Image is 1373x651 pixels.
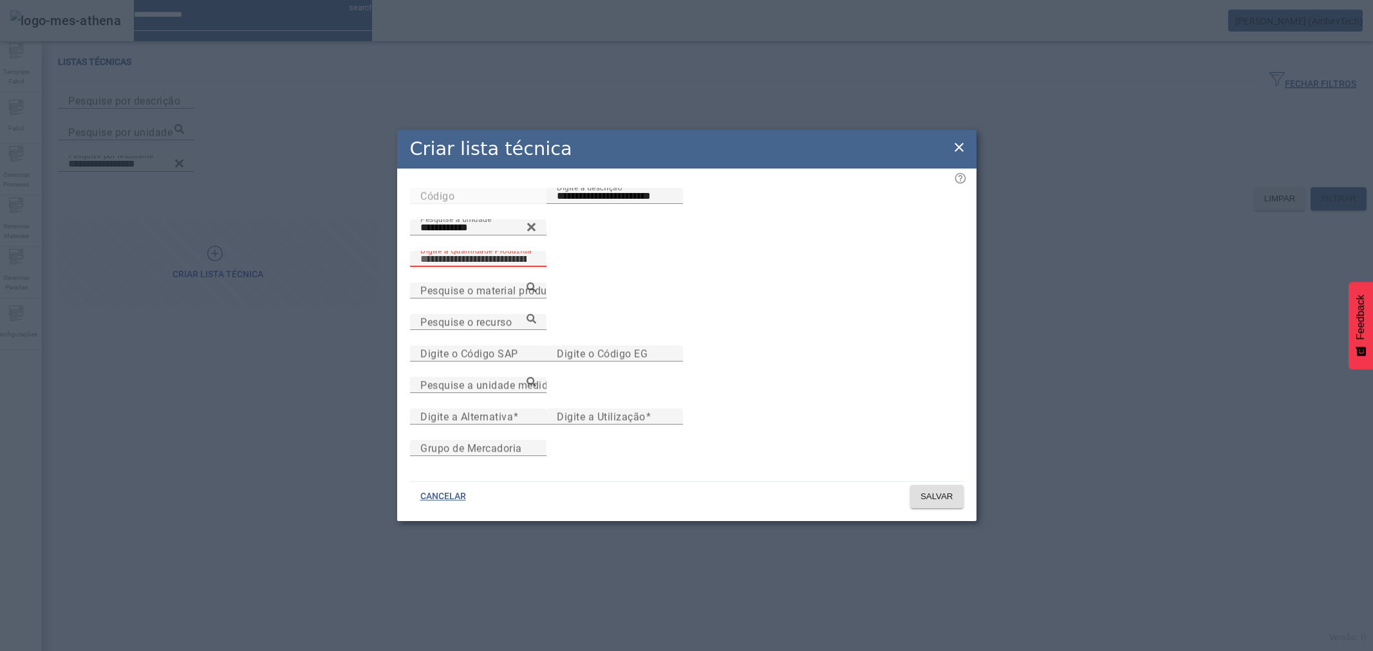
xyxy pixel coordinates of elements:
[420,283,536,298] input: Number
[420,214,491,223] mat-label: Pesquise a unidade
[557,410,646,423] mat-label: Digite a Utilização
[410,485,476,508] button: CANCELAR
[910,485,964,508] button: SALVAR
[420,246,532,255] mat-label: Digite a Quantidade Produzida
[420,220,536,235] input: Number
[557,347,648,360] mat-label: Digite o Código EG
[420,316,512,328] mat-label: Pesquise o recurso
[410,135,572,163] h2: Criar lista técnica
[420,378,536,393] input: Number
[557,183,622,192] mat-label: Digite a descrição
[420,347,518,360] mat-label: Digite o Código SAP
[1349,282,1373,369] button: Feedback - Mostrar pesquisa
[1355,295,1367,340] span: Feedback
[420,442,522,454] mat-label: Grupo de Mercadoria
[920,490,953,503] span: SALVAR
[420,410,513,423] mat-label: Digite a Alternativa
[420,315,536,330] input: Number
[420,284,568,297] mat-label: Pesquise o material produzido
[420,490,466,503] span: CANCELAR
[420,190,454,202] mat-label: Código
[420,379,554,391] mat-label: Pesquise a unidade medida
